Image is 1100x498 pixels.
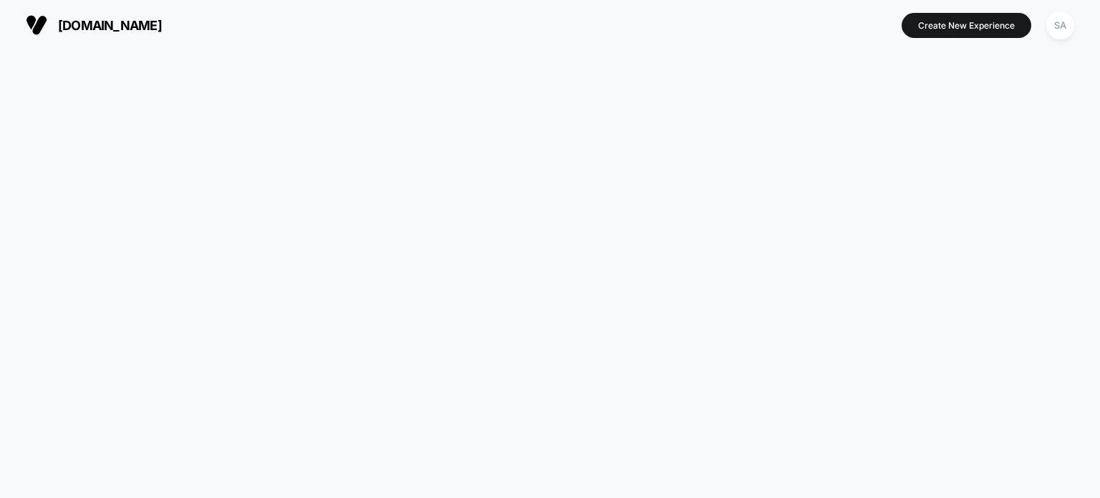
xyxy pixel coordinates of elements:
span: [DOMAIN_NAME] [58,18,162,33]
button: SA [1042,11,1079,40]
img: Visually logo [26,14,47,36]
button: [DOMAIN_NAME] [21,14,166,37]
button: Create New Experience [902,13,1031,38]
div: SA [1046,11,1074,39]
